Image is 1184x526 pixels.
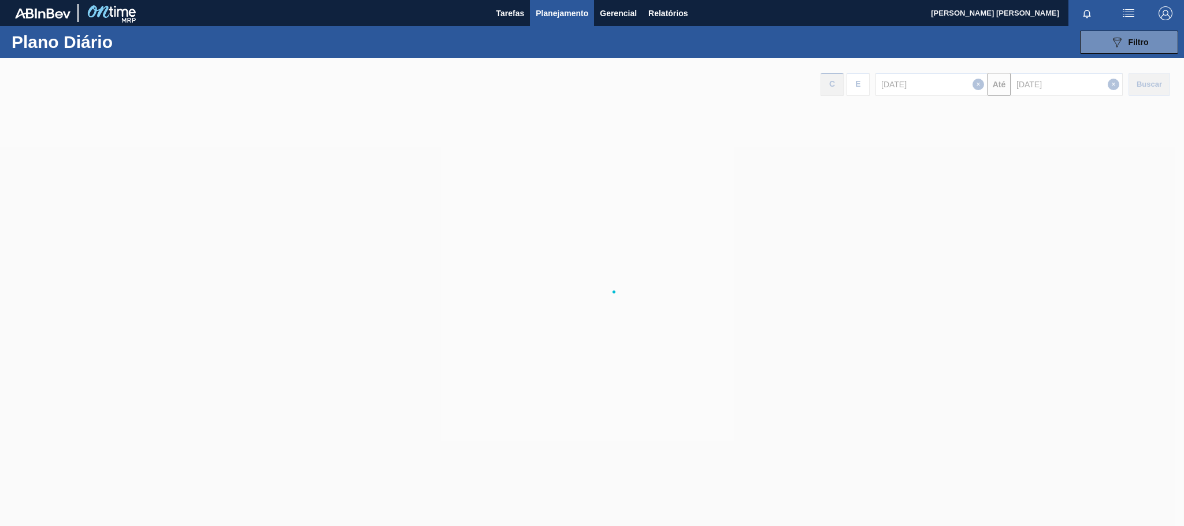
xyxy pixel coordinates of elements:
img: Logout [1159,6,1172,20]
h1: Plano Diário [12,35,214,49]
button: Filtro [1080,31,1178,54]
img: TNhmsLtSVTkK8tSr43FrP2fwEKptu5GPRR3wAAAABJRU5ErkJggg== [15,8,70,18]
button: Notificações [1068,5,1105,21]
span: Relatórios [648,6,688,20]
span: Tarefas [496,6,524,20]
img: userActions [1122,6,1135,20]
span: Filtro [1129,38,1149,47]
span: Planejamento [536,6,588,20]
span: Gerencial [600,6,637,20]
